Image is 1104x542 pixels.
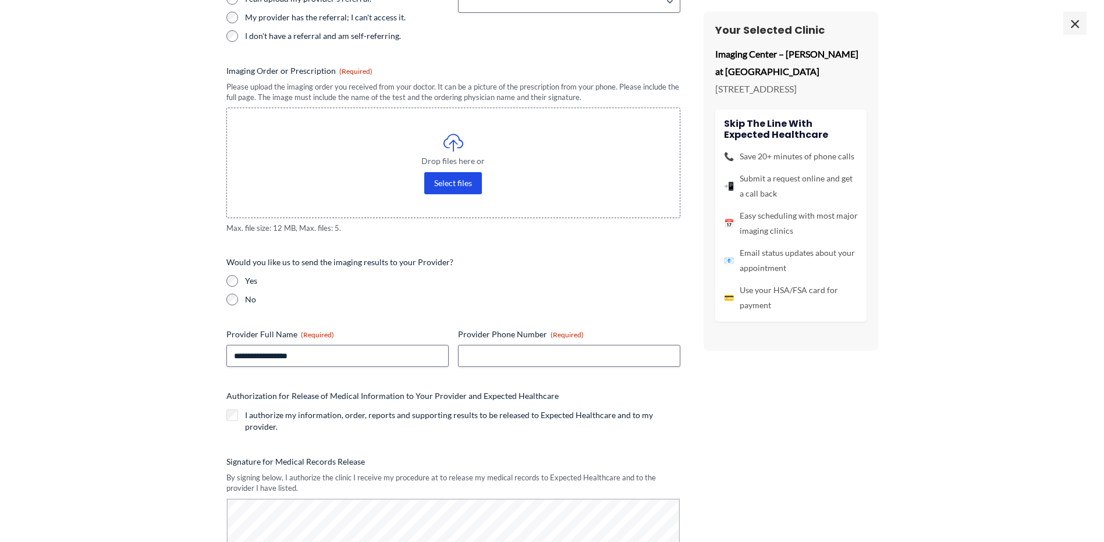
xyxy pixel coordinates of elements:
span: (Required) [339,67,372,76]
label: I don't have a referral and am self-referring. [245,30,449,42]
label: Yes [245,275,680,287]
span: 📅 [724,216,734,231]
span: × [1063,12,1087,35]
li: Submit a request online and get a call back [724,171,858,201]
label: No [245,294,680,305]
li: Use your HSA/FSA card for payment [724,283,858,313]
span: (Required) [551,330,584,339]
span: (Required) [301,330,334,339]
label: Signature for Medical Records Release [226,456,680,468]
div: Please upload the imaging order you received from your doctor. It can be a picture of the prescri... [226,81,680,103]
span: 💳 [724,290,734,305]
label: Imaging Order or Prescription [226,65,680,77]
h3: Your Selected Clinic [715,23,867,37]
li: Easy scheduling with most major imaging clinics [724,208,858,238]
label: Provider Phone Number [458,329,680,340]
span: Max. file size: 12 MB, Max. files: 5. [226,223,680,234]
li: Email status updates about your appointment [724,245,858,276]
h4: Skip the line with Expected Healthcare [724,118,858,140]
div: By signing below, I authorize the clinic I receive my procedure at to release my medical records ... [226,472,680,494]
label: Provider Full Name [226,329,449,340]
span: 📞 [724,149,734,164]
p: Imaging Center – [PERSON_NAME] at [GEOGRAPHIC_DATA] [715,45,867,80]
span: Drop files here or [250,157,656,165]
li: Save 20+ minutes of phone calls [724,149,858,164]
span: 📲 [724,179,734,194]
legend: Would you like us to send the imaging results to your Provider? [226,256,453,268]
label: My provider has the referral; I can't access it. [245,12,449,23]
button: select files, imaging order or prescription(required) [424,172,482,194]
span: 📧 [724,253,734,268]
label: I authorize my information, order, reports and supporting results to be released to Expected Heal... [245,409,680,433]
p: [STREET_ADDRESS] [715,80,867,98]
legend: Authorization for Release of Medical Information to Your Provider and Expected Healthcare [226,390,559,402]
